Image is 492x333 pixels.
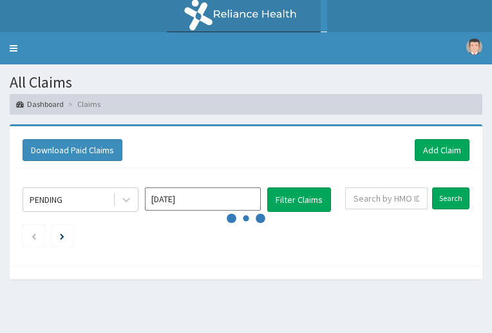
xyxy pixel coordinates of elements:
[60,230,64,242] a: Next page
[65,99,100,109] li: Claims
[415,139,469,161] a: Add Claim
[345,187,428,209] input: Search by HMO ID
[267,187,331,212] button: Filter Claims
[466,39,482,55] img: User Image
[432,187,469,209] input: Search
[10,74,482,91] h1: All Claims
[30,193,62,206] div: PENDING
[23,139,122,161] button: Download Paid Claims
[227,199,265,238] svg: audio-loading
[31,230,37,242] a: Previous page
[16,99,64,109] a: Dashboard
[145,187,261,211] input: Select Month and Year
